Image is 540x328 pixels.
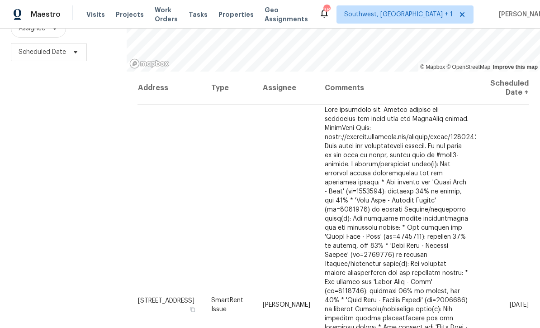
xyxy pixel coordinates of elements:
[189,11,208,18] span: Tasks
[256,72,317,105] th: Assignee
[86,10,105,19] span: Visits
[446,64,490,70] a: OpenStreetMap
[129,58,169,69] a: Mapbox homepage
[116,10,144,19] span: Projects
[323,5,330,14] div: 38
[155,5,178,24] span: Work Orders
[189,305,197,313] button: Copy Address
[31,10,61,19] span: Maestro
[137,72,204,105] th: Address
[317,72,476,105] th: Comments
[138,297,194,304] span: [STREET_ADDRESS]
[218,10,254,19] span: Properties
[263,301,310,308] span: [PERSON_NAME]
[211,297,243,312] span: SmartRent Issue
[19,48,66,57] span: Scheduled Date
[476,72,529,105] th: Scheduled Date ↑
[510,301,529,308] span: [DATE]
[19,24,45,33] span: Assignee
[493,64,538,70] a: Improve this map
[204,72,256,105] th: Type
[420,64,445,70] a: Mapbox
[344,10,453,19] span: Southwest, [GEOGRAPHIC_DATA] + 1
[265,5,308,24] span: Geo Assignments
